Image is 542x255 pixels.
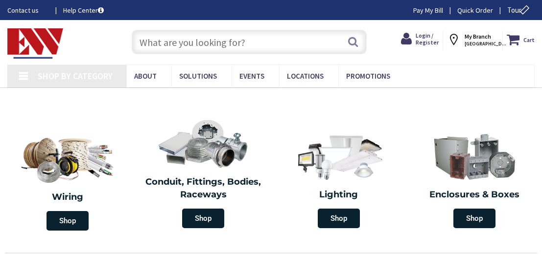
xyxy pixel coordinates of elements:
span: [GEOGRAPHIC_DATA], [GEOGRAPHIC_DATA] [465,41,506,47]
a: Quick Order [457,5,493,15]
span: Locations [287,71,324,81]
span: Shop [182,209,224,228]
strong: My Branch [465,33,491,40]
span: Solutions [179,71,217,81]
a: Pay My Bill [413,5,443,15]
h2: Wiring [5,191,131,204]
span: Events [239,71,264,81]
a: Conduit, Fittings, Bodies, Raceways Shop [138,115,269,233]
a: Enclosures & Boxes Shop [409,127,540,233]
span: Shop [453,209,495,228]
input: What are you looking for? [132,30,367,54]
a: Lighting Shop [274,127,404,233]
span: Promotions [346,71,390,81]
a: Cart [507,31,535,48]
a: Help Center [63,5,104,15]
span: Shop [47,211,89,231]
div: My Branch [GEOGRAPHIC_DATA], [GEOGRAPHIC_DATA] [447,31,498,48]
img: Electrical Wholesalers, Inc. [7,28,63,59]
span: Shop [318,209,360,228]
span: Tour [507,5,532,15]
span: About [134,71,157,81]
h2: Enclosures & Boxes [414,189,535,201]
h2: Conduit, Fittings, Bodies, Raceways [143,176,264,201]
span: Shop By Category [38,70,113,82]
a: Login / Register [401,31,439,47]
strong: Cart [523,31,535,48]
span: Login / Register [416,32,439,46]
h2: Lighting [279,189,400,201]
a: Contact us [7,5,47,15]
